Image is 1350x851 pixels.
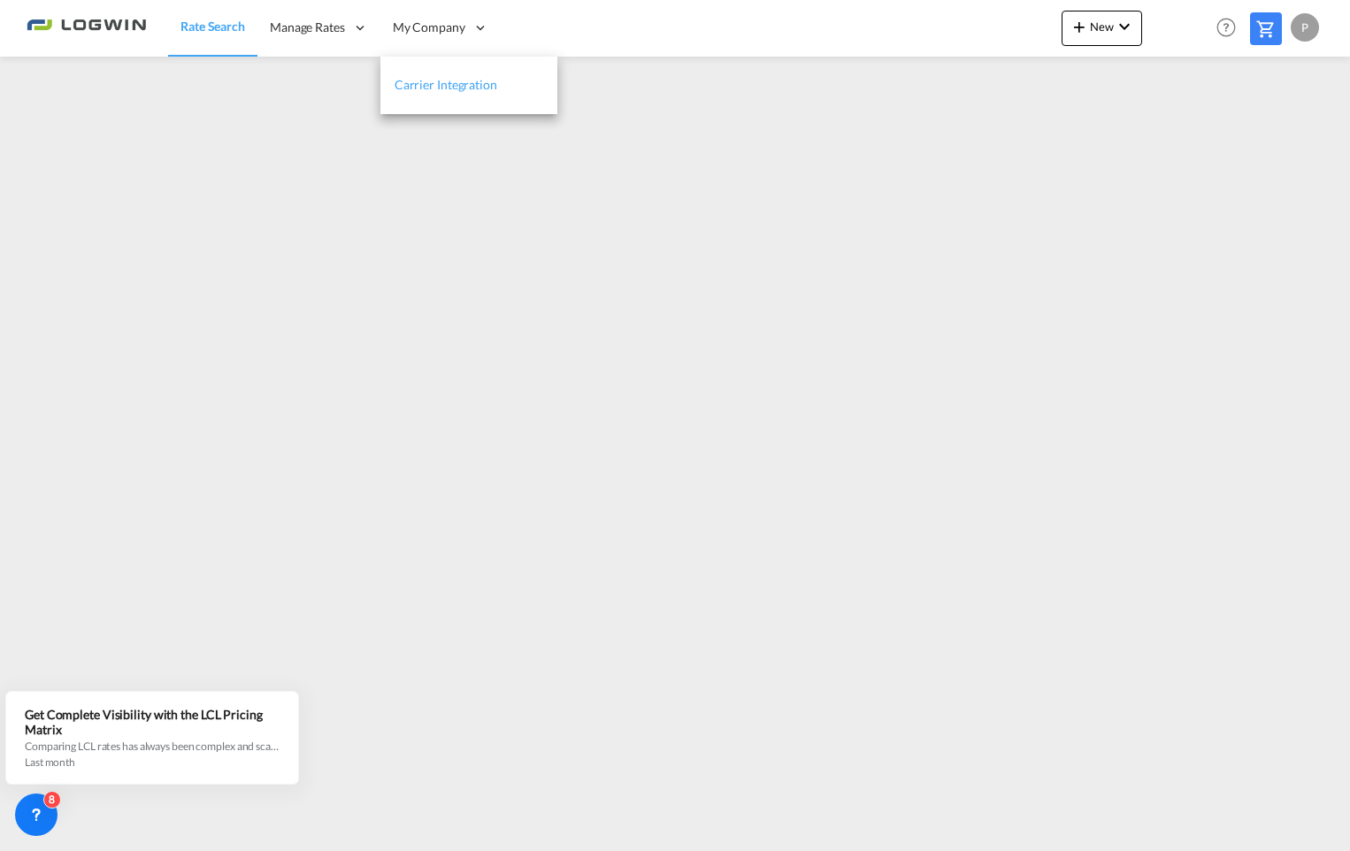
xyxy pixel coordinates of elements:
[180,19,245,34] span: Rate Search
[1069,16,1090,37] md-icon: icon-plus 400-fg
[395,77,497,92] span: Carrier Integration
[1069,19,1135,34] span: New
[27,8,146,48] img: 2761ae10d95411efa20a1f5e0282d2d7.png
[1114,16,1135,37] md-icon: icon-chevron-down
[1211,12,1241,42] span: Help
[1211,12,1250,44] div: Help
[270,19,345,36] span: Manage Rates
[393,19,465,36] span: My Company
[380,57,557,114] a: Carrier Integration
[1291,13,1319,42] div: P
[1062,11,1142,46] button: icon-plus 400-fgNewicon-chevron-down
